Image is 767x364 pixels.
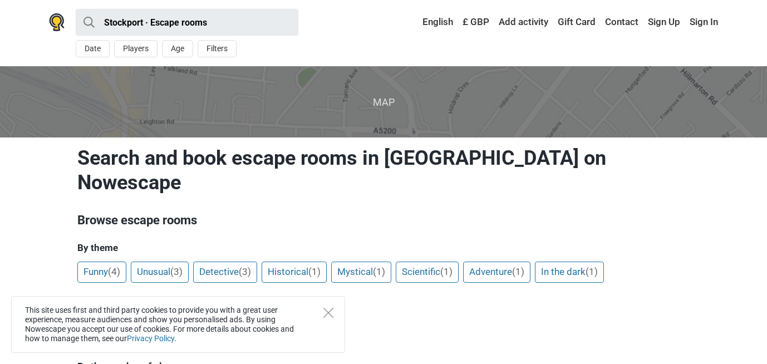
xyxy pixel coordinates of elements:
[76,40,110,57] button: Date
[77,242,690,253] h5: By theme
[412,12,456,32] a: English
[373,266,385,277] span: (1)
[440,266,453,277] span: (1)
[77,302,690,313] h5: By occasion and type of players
[77,211,690,229] h3: Browse escape rooms
[396,262,459,283] a: Scientific(1)
[170,266,183,277] span: (3)
[460,12,492,32] a: £ GBP
[262,262,327,283] a: Historical(1)
[108,266,120,277] span: (4)
[11,296,345,353] div: This site uses first and third party cookies to provide you with a great user experience, measure...
[645,12,683,32] a: Sign Up
[239,266,251,277] span: (3)
[49,13,65,31] img: Nowescape logo
[76,9,298,36] input: try “London”
[331,262,391,283] a: Mystical(1)
[162,40,193,57] button: Age
[131,262,189,283] a: Unusual(3)
[323,308,333,318] button: Close
[555,12,598,32] a: Gift Card
[535,262,604,283] a: In the dark(1)
[114,40,158,57] button: Players
[586,266,598,277] span: (1)
[77,146,690,195] h1: Search and book escape rooms in [GEOGRAPHIC_DATA] on Nowescape
[496,12,551,32] a: Add activity
[512,266,524,277] span: (1)
[415,18,422,26] img: English
[127,334,174,343] a: Privacy Policy
[198,40,237,57] button: Filters
[77,262,126,283] a: Funny(4)
[602,12,641,32] a: Contact
[687,12,718,32] a: Sign In
[463,262,530,283] a: Adventure(1)
[308,266,321,277] span: (1)
[193,262,257,283] a: Detective(3)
